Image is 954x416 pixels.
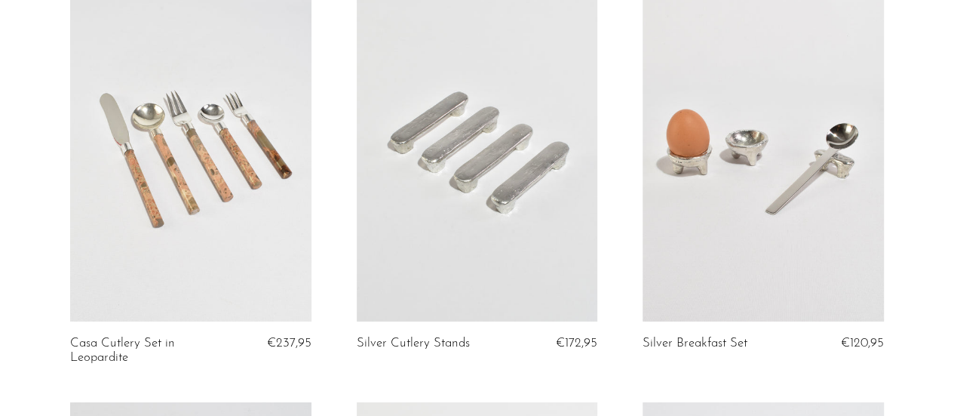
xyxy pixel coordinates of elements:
[267,337,311,350] span: €237,95
[357,337,470,350] a: Silver Cutlery Stands
[70,337,230,365] a: Casa Cutlery Set in Leopardite
[643,337,747,350] a: Silver Breakfast Set
[841,337,884,350] span: €120,95
[556,337,597,350] span: €172,95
